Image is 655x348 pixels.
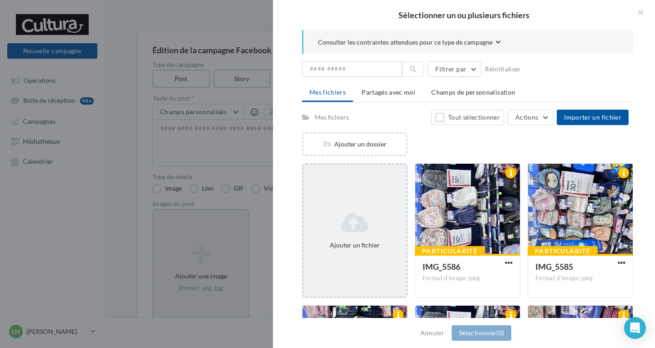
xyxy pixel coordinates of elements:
[315,113,349,122] div: Mes fichiers
[452,325,511,341] button: Sélectionner(0)
[307,241,403,250] div: Ajouter un fichier
[417,328,448,338] button: Annuler
[415,246,485,256] div: Particularité
[564,113,621,121] span: Importer un fichier
[624,317,646,339] div: Open Intercom Messenger
[318,37,501,49] button: Consulter les contraintes attendues pour ce type de campagne
[431,110,504,125] button: Tout sélectionner
[287,11,640,19] h2: Sélectionner un ou plusieurs fichiers
[496,329,504,337] span: (0)
[508,110,553,125] button: Actions
[481,64,525,75] button: Réinitialiser
[515,113,538,121] span: Actions
[535,262,573,272] span: IMG_5585
[431,88,515,96] span: Champs de personnalisation
[423,262,460,272] span: IMG_5586
[309,88,346,96] span: Mes fichiers
[535,274,625,282] div: Format d'image: jpeg
[362,88,415,96] span: Partagés avec moi
[318,38,493,47] span: Consulter les contraintes attendues pour ce type de campagne
[303,140,406,149] div: Ajouter un dossier
[557,110,629,125] button: Importer un fichier
[423,274,513,282] div: Format d'image: jpeg
[528,246,598,256] div: Particularité
[428,61,481,77] button: Filtrer par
